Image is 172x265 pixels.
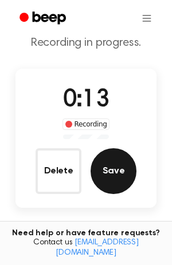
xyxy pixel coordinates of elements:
[133,5,161,32] button: Open menu
[36,148,81,194] button: Delete Audio Record
[7,238,165,258] span: Contact us
[9,36,163,50] p: Recording in progress.
[11,7,76,30] a: Beep
[62,118,110,130] div: Recording
[91,148,136,194] button: Save Audio Record
[63,88,109,112] span: 0:13
[56,239,139,257] a: [EMAIL_ADDRESS][DOMAIN_NAME]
